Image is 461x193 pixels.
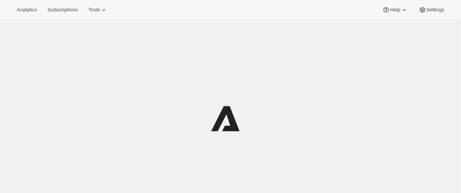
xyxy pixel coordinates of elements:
span: Subscriptions [47,7,78,13]
button: Analytics [12,5,41,15]
span: Help [390,7,400,13]
button: Help [378,5,412,15]
span: Tools [88,7,100,13]
button: Subscriptions [43,5,82,15]
button: Tools [84,5,112,15]
span: Settings [426,7,444,13]
span: Analytics [17,7,37,13]
button: Settings [414,5,449,15]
